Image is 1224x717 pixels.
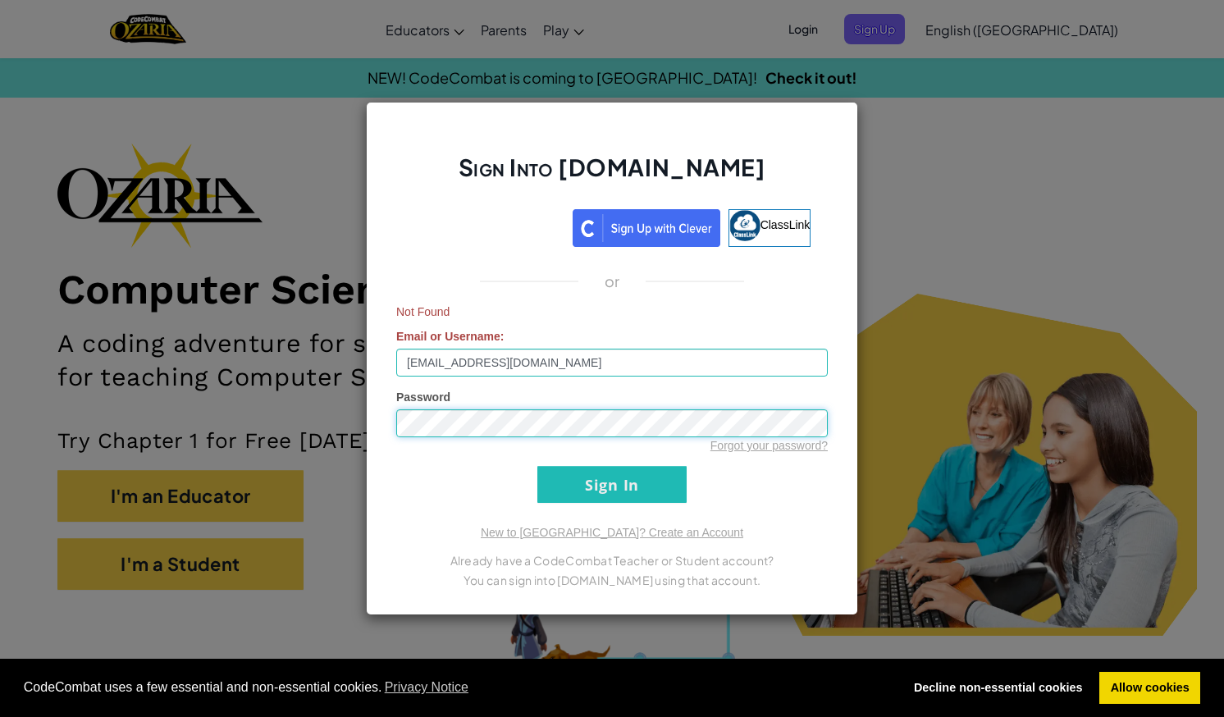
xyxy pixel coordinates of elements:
iframe: Sign in with Google Button [405,208,573,244]
span: CodeCombat uses a few essential and non-essential cookies. [24,675,890,700]
span: ClassLink [760,218,811,231]
span: Password [396,390,450,404]
span: Not Found [396,304,828,320]
a: deny cookies [902,672,1094,705]
img: clever_sso_button@2x.png [573,209,720,247]
a: Forgot your password? [710,439,828,452]
a: allow cookies [1099,672,1200,705]
a: New to [GEOGRAPHIC_DATA]? Create an Account [481,526,743,539]
label: : [396,328,505,345]
p: or [605,272,620,291]
input: Sign In [537,466,687,503]
h2: Sign Into [DOMAIN_NAME] [396,152,828,199]
p: You can sign into [DOMAIN_NAME] using that account. [396,570,828,590]
a: learn more about cookies [382,675,472,700]
span: Email or Username [396,330,500,343]
img: classlink-logo-small.png [729,210,760,241]
p: Already have a CodeCombat Teacher or Student account? [396,550,828,570]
